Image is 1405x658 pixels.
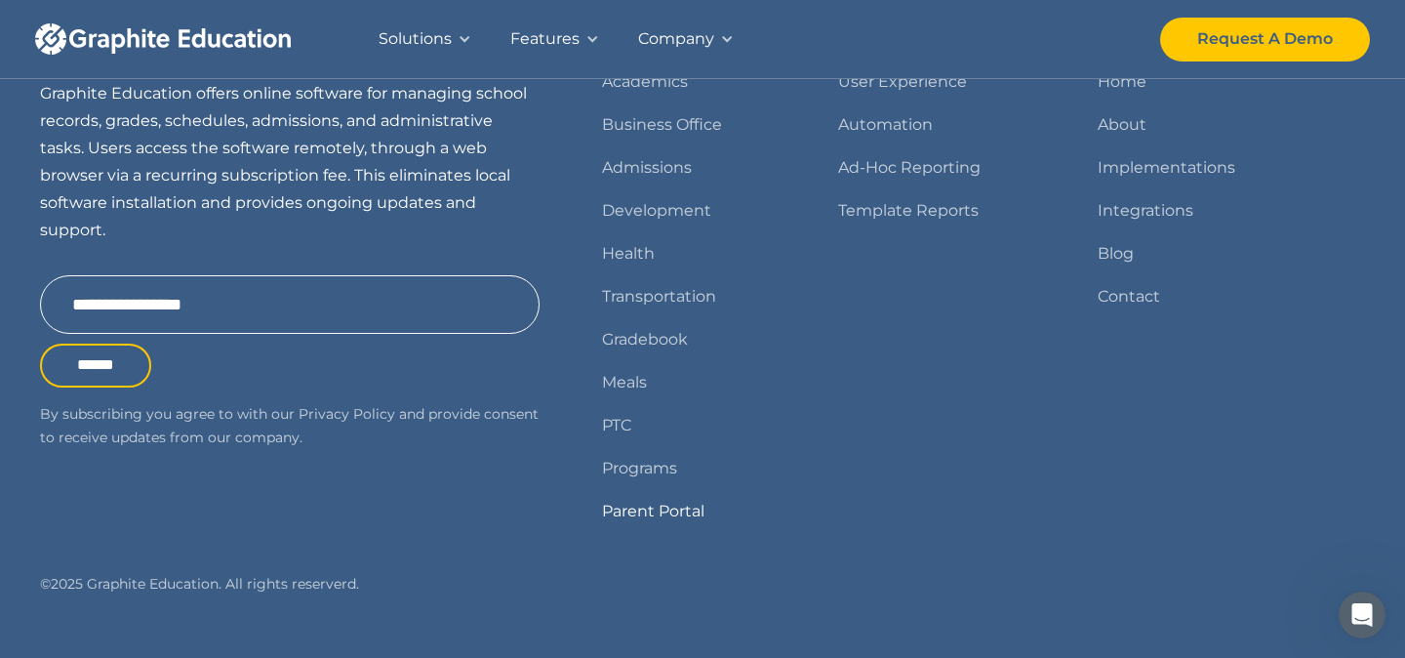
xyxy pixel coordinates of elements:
[602,197,711,225] a: Development
[602,240,655,267] a: Health
[602,154,692,182] a: Admissions
[1098,111,1146,139] a: About
[1098,283,1160,310] a: Contact
[1160,18,1370,62] a: Request A Demo
[602,412,631,439] a: PTC
[602,455,677,482] a: Programs
[1339,592,1385,638] iframe: Intercom live chat
[638,25,714,53] div: Company
[40,572,540,596] div: © 2025 Graphite Education. All rights reserverd.
[838,111,933,139] a: Automation
[40,80,540,244] p: Graphite Education offers online software for managing school records, grades, schedules, admissi...
[1098,240,1134,267] a: Blog
[602,283,716,310] a: Transportation
[1098,197,1193,225] a: Integrations
[602,68,688,96] a: Academics
[1098,154,1235,182] a: Implementations
[838,197,979,225] a: Template Reports
[379,25,452,53] div: Solutions
[838,154,981,182] a: Ad-Hoc Reporting
[510,25,580,53] div: Features
[1098,68,1146,96] a: Home
[40,275,540,388] form: Email Form
[602,326,688,353] a: Gradebook
[602,498,704,525] a: Parent Portal
[1197,25,1333,53] div: Request A Demo
[838,68,967,96] a: User Experience
[602,111,722,139] a: Business Office
[40,402,540,450] p: By subscribing you agree to with our Privacy Policy and provide consent to receive updates from o...
[602,369,647,396] a: Meals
